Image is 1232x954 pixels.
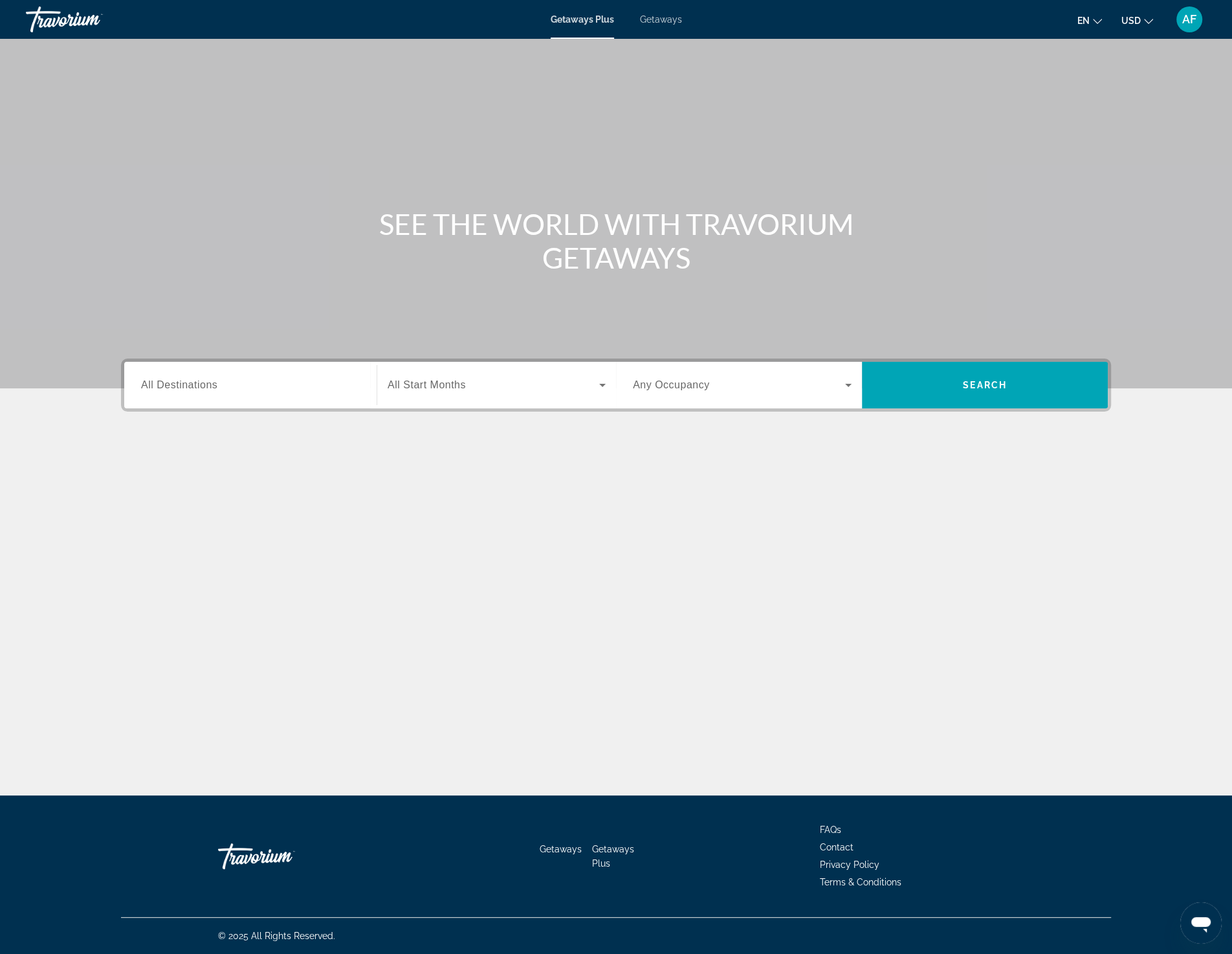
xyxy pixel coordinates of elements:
[551,14,614,25] a: Getaways Plus
[820,877,901,887] a: Terms & Conditions
[373,207,859,274] h1: SEE THE WORLD WITH TRAVORIUM GETAWAYS
[820,825,841,835] a: FAQs
[963,380,1007,390] span: Search
[26,3,155,36] a: Travorium
[218,837,347,876] a: Go Home
[218,931,335,941] span: © 2025 All Rights Reserved.
[540,844,582,854] a: Getaways
[1180,902,1222,944] iframe: Button to launch messaging window
[633,379,710,390] span: Any Occupancy
[1077,16,1090,26] span: en
[862,362,1108,408] button: Search
[388,379,466,390] span: All Start Months
[1121,16,1141,26] span: USD
[1077,11,1102,30] button: Change language
[124,362,1108,408] div: Search widget
[1121,11,1153,30] button: Change currency
[640,14,682,25] a: Getaways
[141,379,217,390] span: All Destinations
[1172,6,1206,33] button: User Menu
[1182,13,1196,26] span: AF
[820,860,879,870] a: Privacy Policy
[592,844,634,869] a: Getaways Plus
[820,842,853,852] a: Contact
[141,378,360,394] input: Select destination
